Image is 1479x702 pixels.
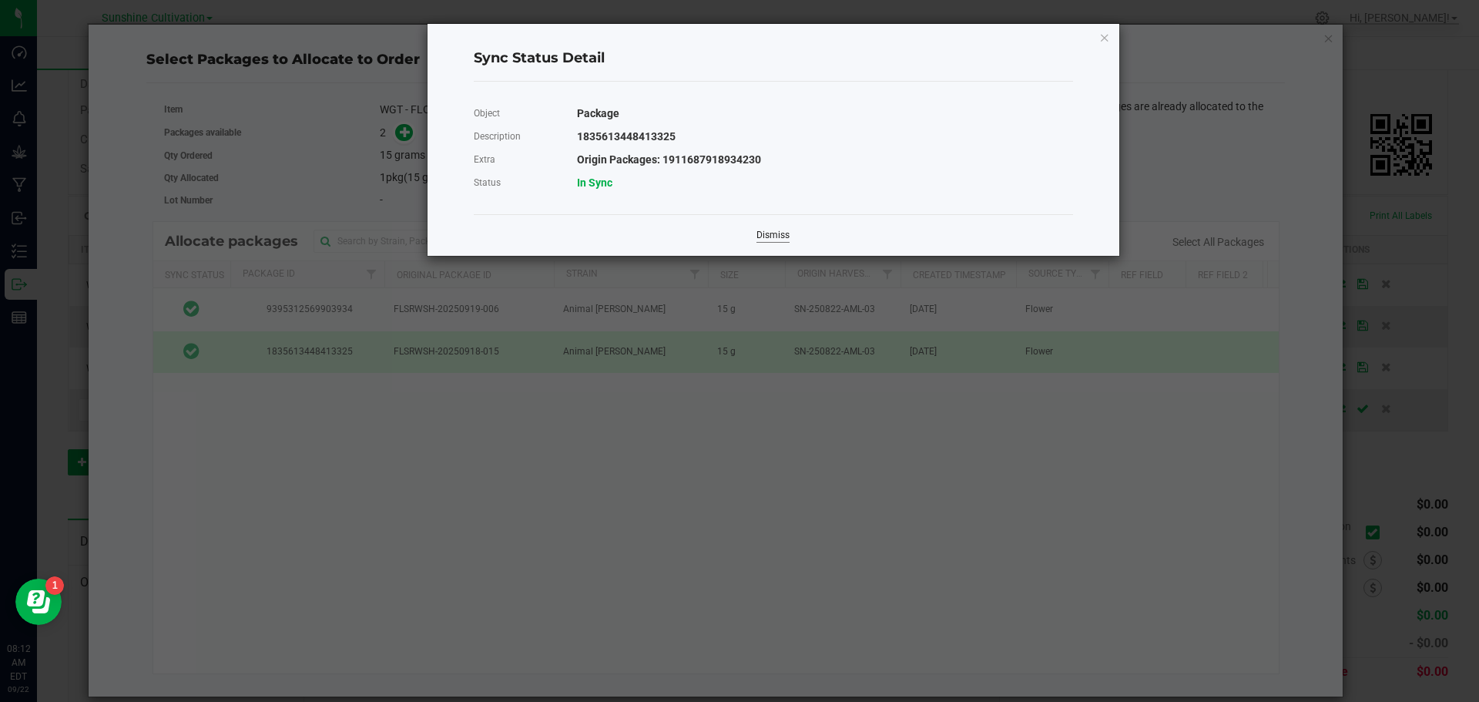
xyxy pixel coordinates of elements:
a: Dismiss [756,229,790,242]
div: Object [462,102,566,125]
div: Package [565,102,1084,125]
div: Origin Packages: 1911687918934230 [565,148,1084,171]
button: Close [1099,28,1110,46]
div: Description [462,125,566,148]
div: 1835613448413325 [565,125,1084,148]
span: Sync Status Detail [474,49,605,69]
div: Status [462,171,566,194]
span: In Sync [577,176,612,189]
div: Extra [462,148,566,171]
iframe: Resource center [15,579,62,625]
iframe: Resource center unread badge [45,576,64,595]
